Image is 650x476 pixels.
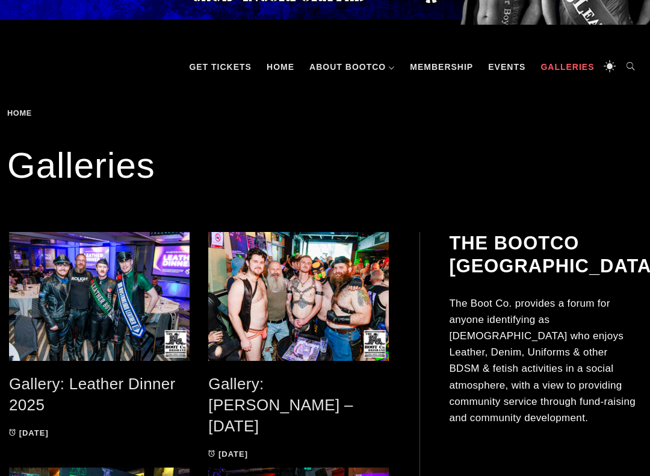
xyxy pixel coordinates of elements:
time: [DATE] [19,428,49,437]
div: Breadcrumbs [7,109,101,117]
a: Events [482,49,531,85]
a: Home [261,49,300,85]
h2: The BootCo [GEOGRAPHIC_DATA] [449,232,641,277]
p: The Boot Co. provides a forum for anyone identifying as [DEMOGRAPHIC_DATA] who enjoys Leather, De... [449,295,641,427]
time: [DATE] [218,449,248,459]
a: Gallery: [PERSON_NAME] – [DATE] [208,375,353,434]
a: Gallery: Leather Dinner 2025 [9,375,176,414]
a: Home [7,108,36,117]
h1: Galleries [7,142,643,190]
a: About BootCo [303,49,401,85]
a: [DATE] [9,428,49,437]
a: Galleries [534,49,600,85]
a: [DATE] [208,449,248,459]
a: Membership [404,49,479,85]
a: GET TICKETS [183,49,258,85]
